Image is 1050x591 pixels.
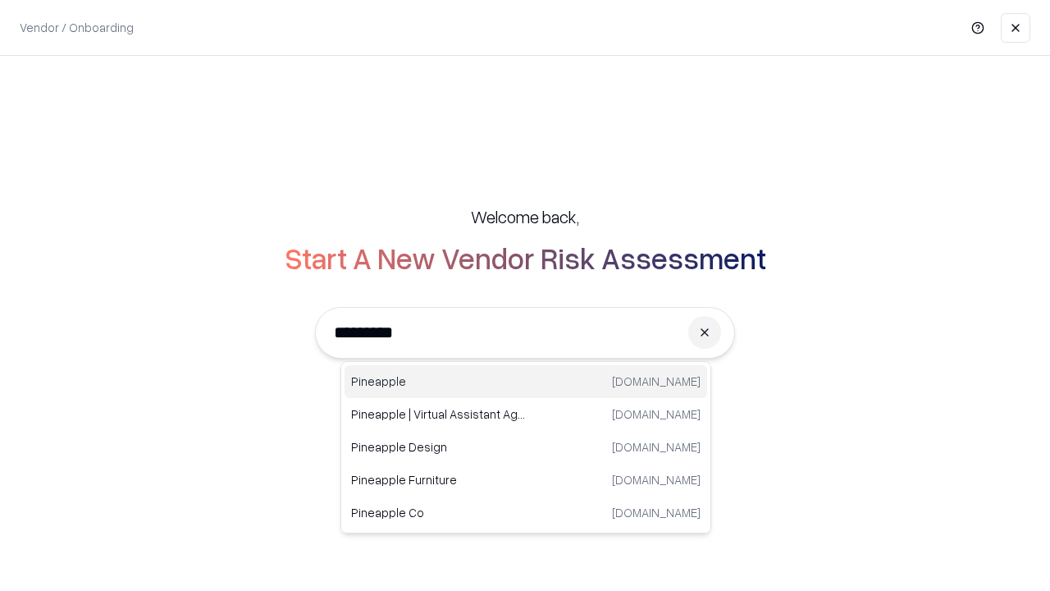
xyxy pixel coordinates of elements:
h5: Welcome back, [471,205,579,228]
p: [DOMAIN_NAME] [612,373,701,390]
p: Pineapple [351,373,526,390]
p: [DOMAIN_NAME] [612,471,701,488]
p: Pineapple Furniture [351,471,526,488]
h2: Start A New Vendor Risk Assessment [285,241,766,274]
p: [DOMAIN_NAME] [612,504,701,521]
p: Pineapple | Virtual Assistant Agency [351,405,526,423]
p: Vendor / Onboarding [20,19,134,36]
p: Pineapple Co [351,504,526,521]
div: Suggestions [340,361,711,534]
p: [DOMAIN_NAME] [612,405,701,423]
p: Pineapple Design [351,438,526,456]
p: [DOMAIN_NAME] [612,438,701,456]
